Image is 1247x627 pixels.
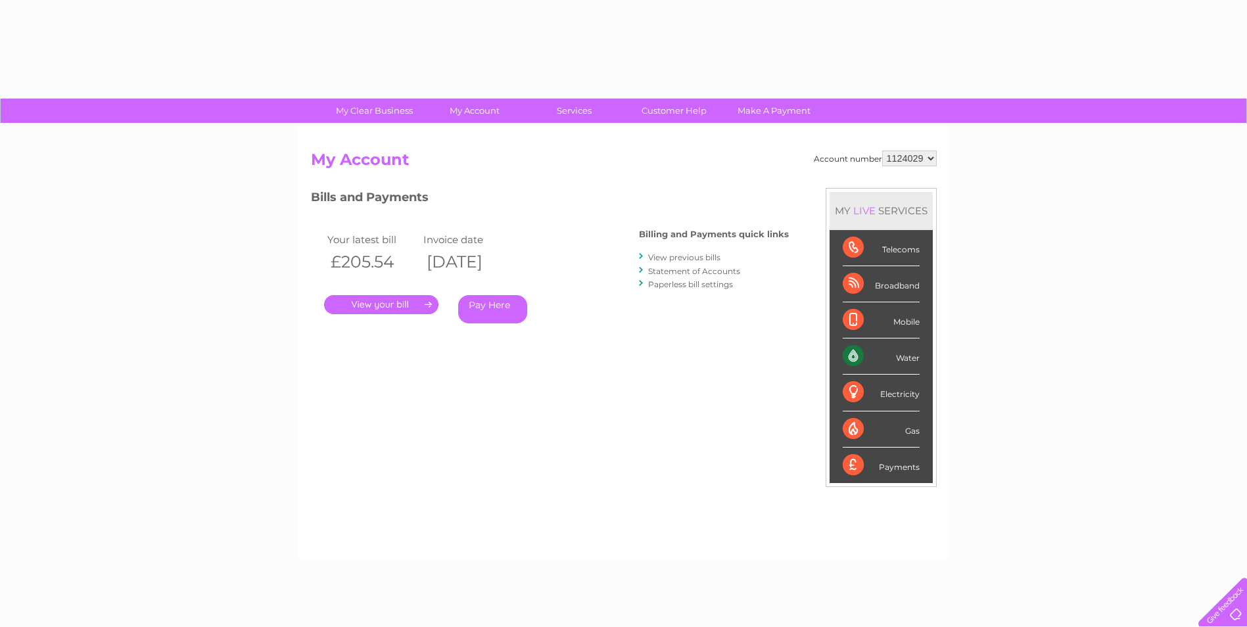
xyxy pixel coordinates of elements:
[420,231,516,248] td: Invoice date
[830,192,933,229] div: MY SERVICES
[420,99,529,123] a: My Account
[324,248,420,275] th: £205.54
[458,295,527,323] a: Pay Here
[324,231,420,248] td: Your latest bill
[843,448,920,483] div: Payments
[843,411,920,448] div: Gas
[520,99,628,123] a: Services
[843,230,920,266] div: Telecoms
[639,229,789,239] h4: Billing and Payments quick links
[720,99,828,123] a: Make A Payment
[843,302,920,338] div: Mobile
[851,204,878,217] div: LIVE
[843,266,920,302] div: Broadband
[648,279,733,289] a: Paperless bill settings
[843,338,920,375] div: Water
[648,266,740,276] a: Statement of Accounts
[620,99,728,123] a: Customer Help
[843,375,920,411] div: Electricity
[814,151,937,166] div: Account number
[311,188,789,211] h3: Bills and Payments
[311,151,937,175] h2: My Account
[324,295,438,314] a: .
[320,99,429,123] a: My Clear Business
[420,248,516,275] th: [DATE]
[648,252,720,262] a: View previous bills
